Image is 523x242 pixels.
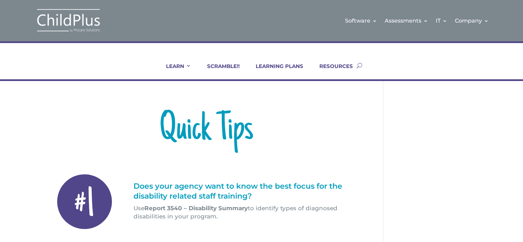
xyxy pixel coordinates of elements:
p: Use to identify types of diagnosed disabilities in your program. [133,204,360,221]
a: SCRAMBLE!! [199,63,240,79]
h1: Quick Tips [52,110,360,154]
div: #1 [57,174,112,229]
a: LEARN [157,63,191,79]
a: Software [345,7,377,35]
h1: Does your agency want to know the best focus for the disability related staff training? [133,181,360,204]
a: Assessments [385,7,428,35]
a: IT [436,7,447,35]
strong: Report 3540 – Disability Summary [144,205,248,212]
a: LEARNING PLANS [247,63,303,79]
a: Company [455,7,489,35]
a: RESOURCES [311,63,353,79]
